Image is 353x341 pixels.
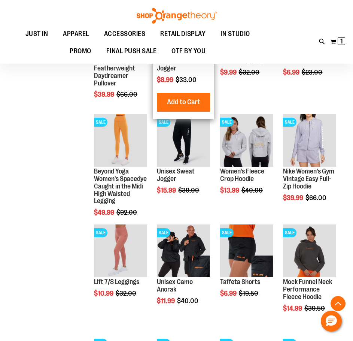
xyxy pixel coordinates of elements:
a: PROMO [62,43,99,60]
div: product [216,110,277,213]
span: $6.99 [283,69,301,76]
span: SALE [157,228,170,237]
a: Taffeta Shorts [220,278,260,286]
a: Nike Women's Gym Vintage Easy Full-Zip Hoodie [283,168,334,190]
img: Product image for Lift 7/8 Leggings [94,224,147,278]
span: SALE [220,118,234,127]
a: RETAIL DISPLAY [153,25,213,43]
span: $49.99 [94,209,115,216]
span: $23.00 [302,69,323,76]
span: SALE [94,228,107,237]
a: Beyond Yoga Women's Spacedye Caught in the Midi High Waisted Legging [94,168,147,205]
span: Add to Cart [167,98,200,106]
span: $40.00 [241,187,264,194]
a: Lift 7/8 Leggings [94,278,139,286]
span: APPAREL [63,25,89,42]
span: $40.00 [177,297,200,305]
a: Product image for Nike Gym Vintage Easy Full Zip HoodieSALE [283,114,336,168]
span: OTF BY YOU [171,43,206,60]
span: $19.50 [239,290,259,297]
span: $39.99 [283,194,304,202]
span: JUST IN [25,25,48,42]
span: $10.99 [94,290,115,297]
span: $15.99 [157,187,177,194]
a: Product image for Mock Funnel Neck Performance Fleece HoodieSALE [283,224,336,279]
a: IN STUDIO [213,25,258,43]
span: $66.00 [116,91,139,98]
a: Product image for Womens Fleece Crop HoodieSALE [220,114,273,168]
div: product [153,110,214,213]
span: $8.99 [157,76,174,84]
a: Unisex Sweat Jogger [157,168,195,182]
img: Product image for Mock Funnel Neck Performance Fleece Hoodie [283,224,336,278]
button: Add to Cart [142,93,225,112]
span: $39.00 [178,187,200,194]
button: Hello, have a question? Let’s chat. [321,311,342,332]
a: Mock Funnel Neck Performance Fleece Hoodie [283,278,332,301]
button: Back To Top [331,296,346,311]
span: $39.50 [304,305,326,312]
span: $92.00 [116,209,138,216]
img: Shop Orangetheory [136,8,218,24]
span: SALE [94,118,107,127]
span: $39.99 [94,91,115,98]
span: ACCESSORIES [104,25,146,42]
span: $32.00 [116,290,137,297]
span: SALE [283,118,296,127]
div: product [153,221,214,324]
img: Product image for Womens Fleece Crop Hoodie [220,114,273,167]
a: Women's Fleece Crop Hoodie [220,168,264,182]
a: OTF BY YOU [164,43,213,60]
img: Product image for Beyond Yoga Womens Spacedye Caught in the Midi High Waisted Legging [94,114,147,167]
img: Product image for Camo Tafetta Shorts [220,224,273,278]
span: SALE [157,118,170,127]
span: $13.99 [220,187,240,194]
a: APPAREL [55,25,97,42]
img: Product image for Nike Gym Vintage Easy Full Zip Hoodie [283,114,336,167]
div: product [90,110,151,236]
a: Product image for Lift 7/8 LeggingsSALE [94,224,147,279]
span: IN STUDIO [220,25,250,42]
img: Product image for Unisex Camo Anorak [157,224,210,278]
a: Unisex Camo Anorak [157,278,193,293]
span: FINAL PUSH SALE [106,43,157,60]
div: product [90,221,151,316]
span: SALE [283,228,296,237]
img: Product image for Unisex Sweat Jogger [157,114,210,167]
a: Product image for Beyond Yoga Womens Spacedye Caught in the Midi High Waisted LeggingSALE [94,114,147,168]
a: Beyond Yoga Featherweight Daydreamer Pullover [94,57,135,87]
span: SALE [220,228,234,237]
a: Product image for Unisex Camo AnorakSALE [157,224,210,279]
span: RETAIL DISPLAY [160,25,206,42]
a: ACCESSORIES [97,25,153,43]
a: JUST IN [18,25,56,43]
span: $6.99 [220,290,238,297]
span: 1 [340,37,343,45]
span: $32.00 [239,69,261,76]
a: Women's 24/7 Jogger [157,57,195,72]
a: Product image for Camo Tafetta ShortsSALE [220,224,273,279]
span: $14.99 [283,305,303,312]
span: $11.99 [157,297,176,305]
div: product [279,110,340,221]
span: $9.99 [220,69,238,76]
span: PROMO [70,43,91,60]
a: Product image for Unisex Sweat JoggerSALE [157,114,210,168]
div: product [279,221,340,331]
a: FINAL PUSH SALE [99,43,164,60]
span: $33.00 [176,76,198,84]
div: product [216,221,277,316]
span: $66.00 [305,194,328,202]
